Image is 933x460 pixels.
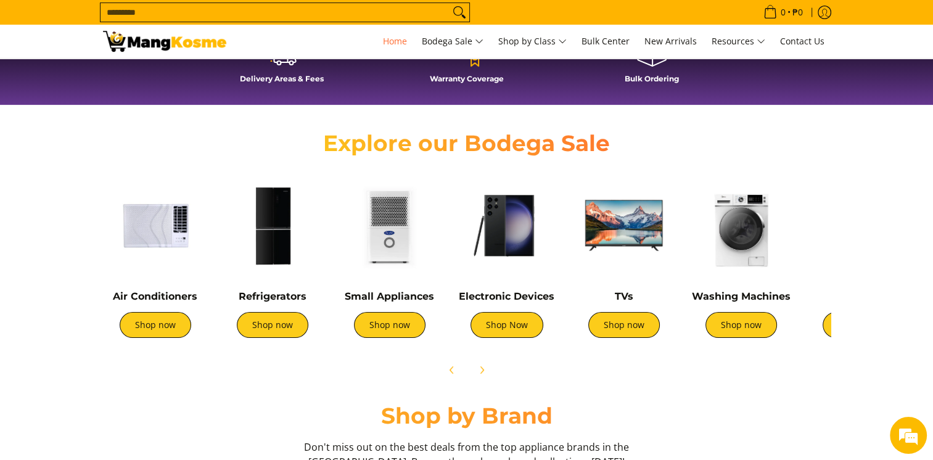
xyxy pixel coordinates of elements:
a: TVs [615,290,633,302]
button: Previous [438,356,466,384]
span: New Arrivals [644,35,697,47]
button: Next [468,356,495,384]
h4: Warranty Coverage [380,74,553,83]
a: Shop by Class [492,25,573,58]
span: ₱0 [791,8,805,17]
button: Search [450,3,469,22]
span: Shop by Class [498,34,567,49]
span: • [760,6,807,19]
a: Shop now [705,312,777,338]
nav: Main Menu [239,25,831,58]
a: New Arrivals [638,25,703,58]
a: Delivery Areas & Fees [195,36,368,92]
a: Bodega Sale [416,25,490,58]
span: 0 [779,8,787,17]
img: Electronic Devices [454,173,559,278]
img: Air Conditioners [103,173,208,278]
a: Air Conditioners [113,290,197,302]
span: We're online! [72,146,170,271]
a: Warranty Coverage [380,36,553,92]
img: Mang Kosme: Your Home Appliances Warehouse Sale Partner! [103,31,226,52]
span: Resources [712,34,765,49]
a: Contact Us [774,25,831,58]
h4: Bulk Ordering [565,74,738,83]
img: Cookers [806,173,911,278]
a: Electronic Devices [459,290,554,302]
a: Home [377,25,413,58]
h2: Shop by Brand [103,402,831,430]
img: TVs [572,173,676,278]
h4: Delivery Areas & Fees [195,74,368,83]
textarea: Type your message and hit 'Enter' [6,319,235,362]
h2: Explore our Bodega Sale [288,129,646,157]
a: Refrigerators [239,290,306,302]
a: Resources [705,25,771,58]
a: Washing Machines [692,290,791,302]
a: Shop Now [471,312,543,338]
div: Chat with us now [64,69,207,85]
a: Small Appliances [345,290,434,302]
img: Washing Machines [689,173,794,278]
a: Shop now [588,312,660,338]
a: Bulk Ordering [565,36,738,92]
span: Home [383,35,407,47]
span: Bodega Sale [422,34,483,49]
img: Small Appliances [337,173,442,278]
img: Refrigerators [220,173,325,278]
div: Minimize live chat window [202,6,232,36]
span: Bulk Center [582,35,630,47]
a: Shop now [237,312,308,338]
a: Shop now [823,312,894,338]
span: Contact Us [780,35,824,47]
a: Shop now [354,312,425,338]
a: Shop now [120,312,191,338]
a: Bulk Center [575,25,636,58]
